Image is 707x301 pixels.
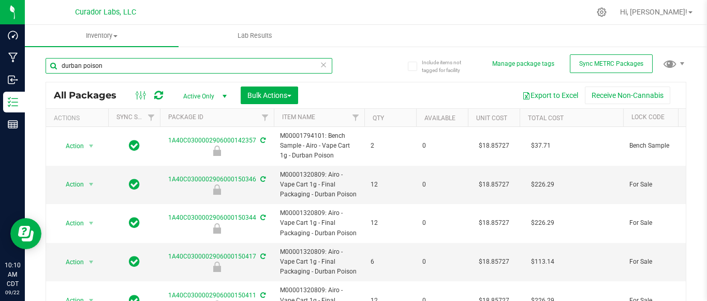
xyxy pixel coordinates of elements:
[526,254,559,269] span: $113.14
[280,131,358,161] span: M00001794101: Bench Sample - Airo - Vape Cart 1g - Durban Poison
[515,87,585,104] button: Export to Excel
[629,218,695,228] span: For Sale
[85,177,98,192] span: select
[10,218,41,249] iframe: Resource center
[168,176,256,183] a: 1A40C0300002906000150346
[585,87,670,104] button: Receive Non-Cannabis
[129,177,140,192] span: In Sync
[422,257,462,267] span: 0
[56,255,84,269] span: Action
[526,177,559,192] span: $226.29
[25,25,179,47] a: Inventory
[259,214,266,221] span: Sync from Compliance System
[526,138,556,153] span: $37.71
[8,97,18,107] inline-svg: Inventory
[371,218,410,228] span: 12
[247,91,291,99] span: Bulk Actions
[8,30,18,40] inline-svg: Dashboard
[492,60,554,68] button: Manage package tags
[570,54,653,73] button: Sync METRC Packages
[528,114,564,122] a: Total Cost
[257,109,274,126] a: Filter
[371,141,410,151] span: 2
[8,52,18,63] inline-svg: Manufacturing
[241,87,298,104] button: Bulk Actions
[143,109,160,126] a: Filter
[282,113,315,121] a: Item Name
[168,292,256,299] a: 1A40C0300002906000150411
[168,113,203,121] a: Package ID
[8,119,18,130] inline-svg: Reports
[75,8,136,17] span: Curador Labs, LLC
[468,127,520,166] td: $18.85727
[129,254,140,269] span: In Sync
[468,243,520,282] td: $18.85727
[129,138,140,153] span: In Sync
[5,289,20,296] p: 09/22
[56,216,84,231] span: Action
[158,146,275,156] div: Bench Sample
[280,208,358,238] span: M00001320809: Airo - Vape Cart 1g - Final Packaging - Durban Poison
[526,216,559,231] span: $226.29
[54,90,127,101] span: All Packages
[46,58,332,74] input: Search Package ID, Item Name, SKU, Lot or Part Number...
[371,180,410,190] span: 12
[85,139,98,153] span: select
[629,141,695,151] span: Bench Sample
[424,114,455,122] a: Available
[620,8,687,16] span: Hi, [PERSON_NAME]!
[629,257,695,267] span: For Sale
[129,216,140,230] span: In Sync
[259,176,266,183] span: Sync from Compliance System
[422,59,474,74] span: Include items not tagged for facility
[259,137,266,144] span: Sync from Compliance System
[468,204,520,243] td: $18.85727
[25,31,179,40] span: Inventory
[56,139,84,153] span: Action
[280,247,358,277] span: M00001320809: Airo - Vape Cart 1g - Final Packaging - Durban Poison
[373,114,384,122] a: Qty
[320,58,327,71] span: Clear
[468,166,520,205] td: $18.85727
[158,262,275,272] div: For Sale
[168,214,256,221] a: 1A40C0300002906000150344
[224,31,286,40] span: Lab Results
[158,184,275,195] div: For Sale
[422,141,462,151] span: 0
[347,109,364,126] a: Filter
[259,253,266,260] span: Sync from Compliance System
[631,113,665,121] a: Lock Code
[179,25,332,47] a: Lab Results
[85,255,98,269] span: select
[280,170,358,200] span: M00001320809: Airo - Vape Cart 1g - Final Packaging - Durban Poison
[259,292,266,299] span: Sync from Compliance System
[56,177,84,192] span: Action
[8,75,18,85] inline-svg: Inbound
[85,216,98,231] span: select
[5,261,20,289] p: 10:10 AM CDT
[54,114,104,122] div: Actions
[116,113,156,121] a: Sync Status
[579,60,643,67] span: Sync METRC Packages
[595,7,608,17] div: Manage settings
[629,180,695,190] span: For Sale
[422,218,462,228] span: 0
[422,180,462,190] span: 0
[168,253,256,260] a: 1A40C0300002906000150417
[158,223,275,234] div: For Sale
[168,137,256,144] a: 1A40C0300002906000142357
[476,114,507,122] a: Unit Cost
[371,257,410,267] span: 6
